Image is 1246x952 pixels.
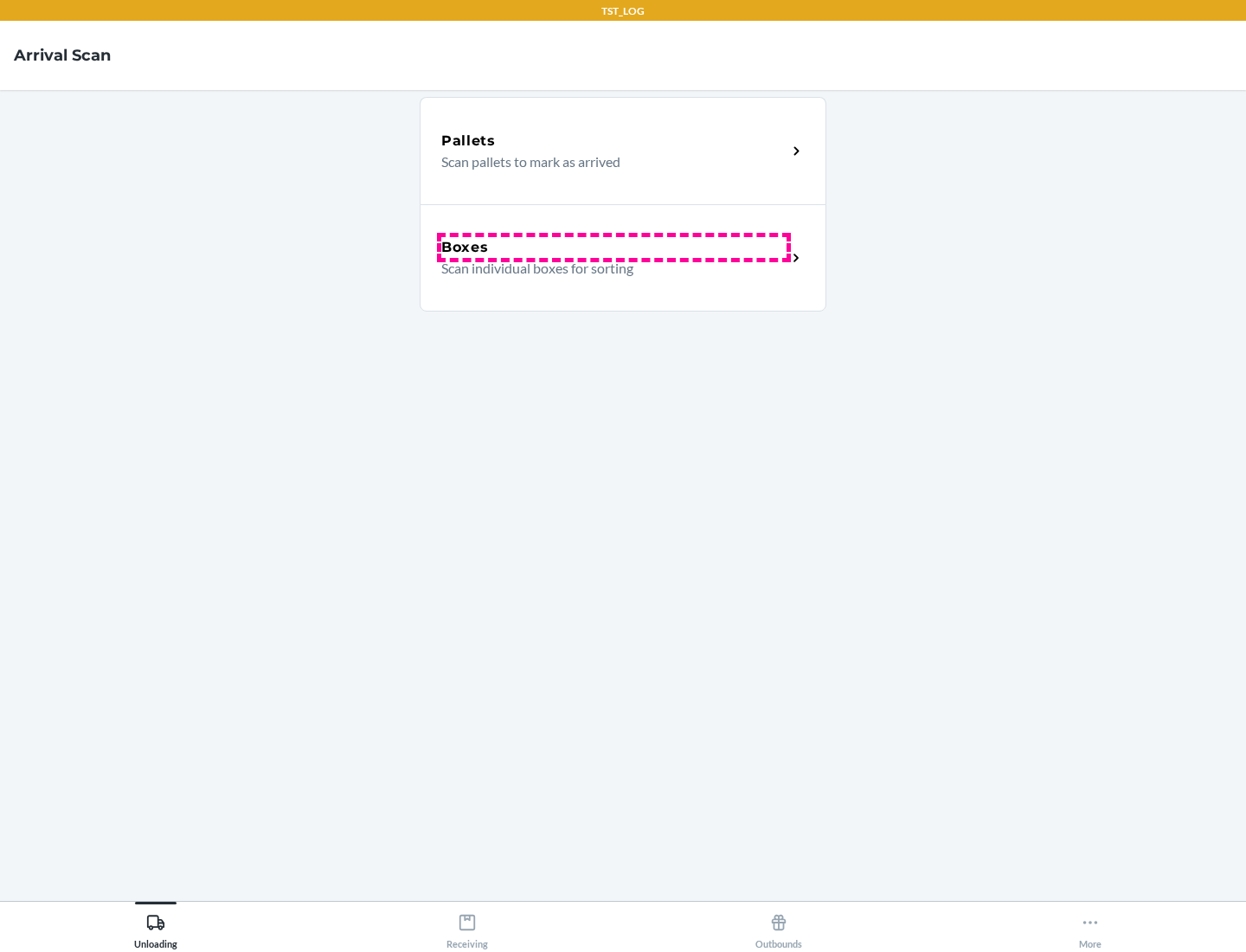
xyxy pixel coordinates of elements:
[441,258,773,279] p: Scan individual boxes for sorting
[14,44,111,67] h4: Arrival Scan
[623,902,934,949] button: Outbounds
[420,204,826,312] a: BoxesScan individual boxes for sorting
[601,3,645,19] p: TST_LOG
[311,902,623,949] button: Receiving
[441,131,496,151] h5: Pallets
[934,902,1246,949] button: More
[441,237,489,258] h5: Boxes
[1079,906,1101,949] div: More
[441,151,773,172] p: Scan pallets to mark as arrived
[446,906,488,949] div: Receiving
[134,906,177,949] div: Unloading
[755,906,802,949] div: Outbounds
[420,97,826,204] a: PalletsScan pallets to mark as arrived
